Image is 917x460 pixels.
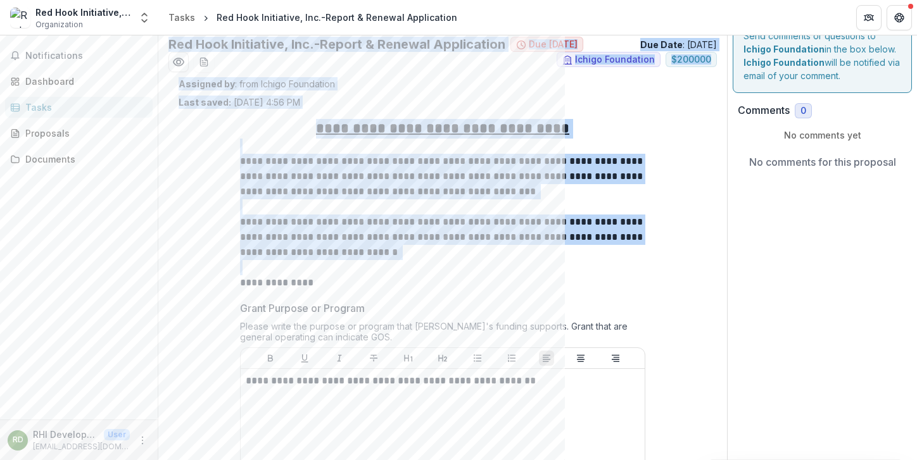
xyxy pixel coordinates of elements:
[163,8,462,27] nav: breadcrumb
[504,351,519,366] button: Ordered List
[25,75,142,88] div: Dashboard
[240,321,645,347] div: Please write the purpose or program that [PERSON_NAME]'s funding supports. Grant that are general...
[263,351,278,366] button: Bold
[401,351,416,366] button: Heading 1
[35,6,130,19] div: Red Hook Initiative, Inc.
[135,433,150,448] button: More
[738,128,907,142] p: No comments yet
[5,123,153,144] a: Proposals
[168,11,195,24] div: Tasks
[671,54,711,65] span: $ 200000
[33,441,130,452] p: [EMAIL_ADDRESS][DOMAIN_NAME]
[25,101,142,114] div: Tasks
[743,57,825,68] strong: Ichigo Foundation
[194,52,214,72] button: download-word-button
[217,11,457,24] div: Red Hook Initiative, Inc.-Report & Renewal Application
[33,428,99,441] p: RHI Development
[573,351,588,366] button: Align Center
[733,18,912,93] div: Send comments or questions to in the box below. will be notified via email of your comment.
[5,46,153,66] button: Notifications
[136,5,153,30] button: Open entity switcher
[35,19,83,30] span: Organization
[470,351,485,366] button: Bullet List
[179,77,707,90] p: : from Ichigo Foundation
[539,351,554,366] button: Align Left
[104,429,130,440] p: User
[25,152,142,166] div: Documents
[13,436,23,444] div: RHI Development
[856,5,882,30] button: Partners
[168,52,189,72] button: Preview daec4498-6e16-4c77-be29-d7da1abab8ff.pdf
[887,5,912,30] button: Get Help
[240,301,365,316] p: Grant Purpose or Program
[168,37,505,52] h2: Red Hook Initiative, Inc.-Report & Renewal Application
[366,351,381,366] button: Strike
[800,106,806,116] span: 0
[25,127,142,140] div: Proposals
[575,54,655,65] span: Ichigo Foundation
[435,351,450,366] button: Heading 2
[179,78,235,89] strong: Assigned by
[163,8,200,27] a: Tasks
[5,149,153,170] a: Documents
[608,351,623,366] button: Align Right
[529,39,578,50] span: Due [DATE]
[10,8,30,28] img: Red Hook Initiative, Inc.
[179,96,300,109] p: [DATE] 4:56 PM
[332,351,347,366] button: Italicize
[297,351,312,366] button: Underline
[749,154,896,170] p: No comments for this proposal
[743,44,825,54] strong: Ichigo Foundation
[640,39,683,50] strong: Due Date
[25,51,148,61] span: Notifications
[640,38,717,51] p: : [DATE]
[179,97,231,108] strong: Last saved:
[5,97,153,118] a: Tasks
[738,104,790,116] h2: Comments
[5,71,153,92] a: Dashboard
